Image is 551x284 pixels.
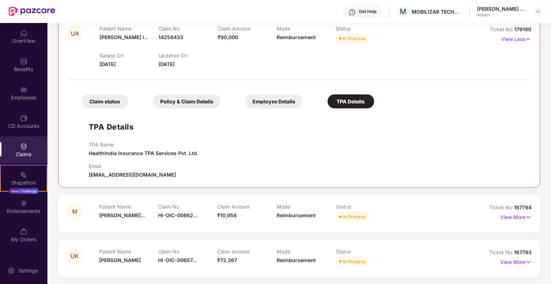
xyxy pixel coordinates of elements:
[277,34,316,40] span: Reimbursement
[500,256,532,266] p: View More
[277,204,336,210] p: Mode
[99,52,158,59] p: Raised On
[477,5,527,12] div: [PERSON_NAME] K [PERSON_NAME]
[501,33,531,43] p: View Less
[20,228,27,235] img: svg+xml;base64,PHN2ZyBpZD0iTXlfT3JkZXJzIiBkYXRhLW5hbWU9Ik15IE9yZGVycyIgeG1sbnM9Imh0dHA6Ly93d3cudz...
[20,171,27,178] img: svg+xml;base64,PHN2ZyB4bWxucz0iaHR0cDovL3d3dy53My5vcmcvMjAwMC9zdmciIHdpZHRoPSIyMSIgaGVpZ2h0PSIyMC...
[525,35,531,43] img: svg+xml;base64,PHN2ZyB4bWxucz0iaHR0cDovL3d3dy53My5vcmcvMjAwMC9zdmciIHdpZHRoPSIxNyIgaGVpZ2h0PSIxNy...
[20,200,27,207] img: svg+xml;base64,PHN2ZyBpZD0iRW5kb3JzZW1lbnRzIiB4bWxucz0iaHR0cDovL3d3dy53My5vcmcvMjAwMC9zdmciIHdpZH...
[514,26,531,32] span: 179190
[343,213,366,220] div: In Process
[277,248,336,255] p: Mode
[158,248,218,255] p: Claim No
[343,35,366,42] div: In Process
[99,212,145,218] span: [PERSON_NAME]...
[218,25,277,32] p: Claim Amount
[99,34,148,40] span: [PERSON_NAME] I...
[535,9,541,14] img: svg+xml;base64,PHN2ZyBpZD0iRHJvcGRvd24tMzJ4MzIiIHhtbG5zPSJodHRwOi8vd3d3LnczLm9yZy8yMDAwL3N2ZyIgd2...
[1,179,47,186] div: Stepathon
[9,188,39,194] div: New Challenge
[359,9,376,14] div: Get Help
[336,25,395,32] p: Status
[153,94,221,108] div: Policy & Claim Details
[489,204,514,210] span: Ticket No
[158,61,175,67] span: [DATE]
[217,204,277,210] p: Claim Amount
[99,25,158,32] p: Patient Name
[277,212,316,218] span: Reimbursement
[277,257,316,263] span: Reimbursement
[514,204,532,210] span: 167794
[71,31,79,37] span: UA
[20,143,27,150] img: svg+xml;base64,PHN2ZyBpZD0iQ2xhaW0iIHhtbG5zPSJodHRwOi8vd3d3LnczLm9yZy8yMDAwL3N2ZyIgd2lkdGg9IjIwIi...
[20,29,27,37] img: svg+xml;base64,PHN2ZyBpZD0iSG9tZSIgeG1sbnM9Imh0dHA6Ly93d3cudzMub3JnLzIwMDAvc3ZnIiB3aWR0aD0iMjAiIG...
[336,248,395,255] p: Status
[525,258,532,266] img: svg+xml;base64,PHN2ZyB4bWxucz0iaHR0cDovL3d3dy53My5vcmcvMjAwMC9zdmciIHdpZHRoPSIxNyIgaGVpZ2h0PSIxNy...
[336,204,395,210] p: Status
[525,213,532,221] img: svg+xml;base64,PHN2ZyB4bWxucz0iaHR0cDovL3d3dy53My5vcmcvMjAwMC9zdmciIHdpZHRoPSIxNyIgaGVpZ2h0PSIxNy...
[158,204,218,210] p: Claim No
[71,253,79,259] span: UK
[477,12,527,18] div: Admin
[277,25,335,32] p: Mode
[20,115,27,122] img: svg+xml;base64,PHN2ZyBpZD0iQ0RfQWNjb3VudHMiIGRhdGEtbmFtZT0iQ0QgQWNjb3VudHMiIHhtbG5zPSJodHRwOi8vd3...
[89,121,134,133] h1: TPA Details
[99,248,158,255] p: Patient Name
[20,58,27,65] img: svg+xml;base64,PHN2ZyBpZD0iQmVuZWZpdHMiIHhtbG5zPSJodHRwOi8vd3d3LnczLm9yZy8yMDAwL3N2ZyIgd2lkdGg9Ij...
[158,212,198,218] span: HI-OIC-00662...
[99,61,116,67] span: [DATE]
[412,8,462,15] div: MOBILIZAR TECHNOLOGIES PRIVATE LIMITED
[349,9,356,16] img: svg+xml;base64,PHN2ZyBpZD0iSGVscC0zMngzMiIgeG1sbnM9Imh0dHA6Ly93d3cudzMub3JnLzIwMDAvc3ZnIiB3aWR0aD...
[217,248,277,255] p: Claim Amount
[20,86,27,93] img: svg+xml;base64,PHN2ZyBpZD0iRW1wbG95ZWVzIiB4bWxucz0iaHR0cDovL3d3dy53My5vcmcvMjAwMC9zdmciIHdpZHRoPS...
[218,34,238,40] span: ₹90,000
[89,163,176,169] p: Email
[217,257,237,263] span: ₹72,367
[245,94,302,108] div: Employee Details
[158,257,197,263] span: HI-OIC-00657...
[89,172,176,178] span: [EMAIL_ADDRESS][DOMAIN_NAME]
[158,25,217,32] p: Claim No
[158,34,183,40] span: 14258433
[8,267,15,274] img: svg+xml;base64,PHN2ZyBpZD0iU2V0dGluZy0yMHgyMCIgeG1sbnM9Imh0dHA6Ly93d3cudzMub3JnLzIwMDAvc3ZnIiB3aW...
[99,257,141,263] span: [PERSON_NAME]
[343,258,366,265] div: In Process
[400,7,407,16] span: M
[9,7,55,16] img: New Pazcare Logo
[89,150,198,156] span: HealthIndia Insurance TPA Services Pvt. Ltd.
[99,204,158,210] p: Patient Name
[328,94,374,108] div: TPA Details
[72,209,77,215] span: M
[489,249,514,255] span: Ticket No
[490,26,514,32] span: Ticket No
[500,211,532,221] p: View More
[514,249,532,255] span: 167793
[16,267,40,274] div: Settings
[217,212,237,218] span: ₹10,958
[89,141,198,148] p: TPA Name
[158,52,217,59] p: Updated On
[82,94,128,108] div: Claim status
